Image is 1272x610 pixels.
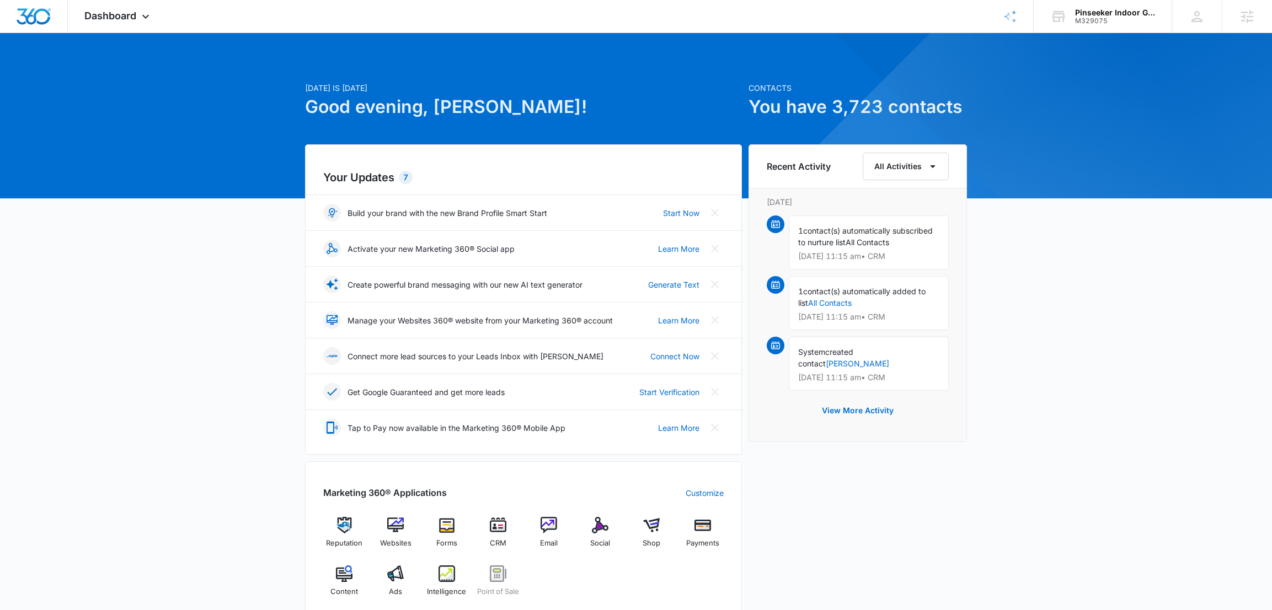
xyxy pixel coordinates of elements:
[663,207,699,219] a: Start Now
[426,565,468,605] a: Intelligence
[658,422,699,434] a: Learn More
[305,82,742,94] p: [DATE] is [DATE]
[706,419,724,436] button: Close
[798,347,825,357] span: System
[436,538,457,549] span: Forms
[590,538,610,549] span: Social
[826,359,889,368] a: [PERSON_NAME]
[639,386,699,398] a: Start Verification
[798,313,939,321] p: [DATE] 11:15 am • CRM
[426,517,468,557] a: Forms
[528,517,570,557] a: Email
[706,240,724,257] button: Close
[706,311,724,329] button: Close
[427,586,466,597] span: Intelligence
[348,350,603,362] p: Connect more lead sources to your Leads Inbox with [PERSON_NAME]
[84,10,136,21] span: Dashboard
[305,94,742,120] h1: Good evening, [PERSON_NAME]!
[1075,8,1156,17] div: account name
[798,252,939,260] p: [DATE] 11:15 am • CRM
[1075,17,1156,25] div: account id
[323,565,366,605] a: Content
[706,347,724,365] button: Close
[686,487,724,499] a: Customize
[326,538,362,549] span: Reputation
[686,538,719,549] span: Payments
[323,169,724,186] h2: Your Updates
[348,207,547,219] p: Build your brand with the new Brand Profile Smart Start
[798,226,803,235] span: 1
[846,237,889,247] span: All Contacts
[798,347,853,368] span: created contact
[389,586,402,597] span: Ads
[767,160,831,173] h6: Recent Activity
[681,517,724,557] a: Payments
[808,298,852,307] a: All Contacts
[658,243,699,255] a: Learn More
[323,486,447,499] h2: Marketing 360® Applications
[375,517,417,557] a: Websites
[798,374,939,381] p: [DATE] 11:15 am • CRM
[706,383,724,401] button: Close
[650,350,699,362] a: Connect Now
[348,243,515,255] p: Activate your new Marketing 360® Social app
[477,565,519,605] a: Point of Sale
[749,94,967,120] h1: You have 3,723 contacts
[477,586,519,597] span: Point of Sale
[658,315,699,326] a: Learn More
[863,153,949,180] button: All Activities
[749,82,967,94] p: Contacts
[811,397,905,424] button: View More Activity
[490,538,506,549] span: CRM
[648,279,699,290] a: Generate Text
[348,422,565,434] p: Tap to Pay now available in the Marketing 360® Mobile App
[323,517,366,557] a: Reputation
[579,517,622,557] a: Social
[798,287,926,307] span: contact(s) automatically added to list
[477,517,519,557] a: CRM
[706,204,724,222] button: Close
[348,279,582,290] p: Create powerful brand messaging with our new AI text generator
[330,586,358,597] span: Content
[767,196,949,208] p: [DATE]
[706,276,724,293] button: Close
[348,315,613,326] p: Manage your Websites 360® website from your Marketing 360® account
[540,538,558,549] span: Email
[630,517,673,557] a: Shop
[348,386,505,398] p: Get Google Guaranteed and get more leads
[798,287,803,296] span: 1
[380,538,411,549] span: Websites
[798,226,933,247] span: contact(s) automatically subscribed to nurture list
[375,565,417,605] a: Ads
[399,171,413,184] div: 7
[643,538,660,549] span: Shop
